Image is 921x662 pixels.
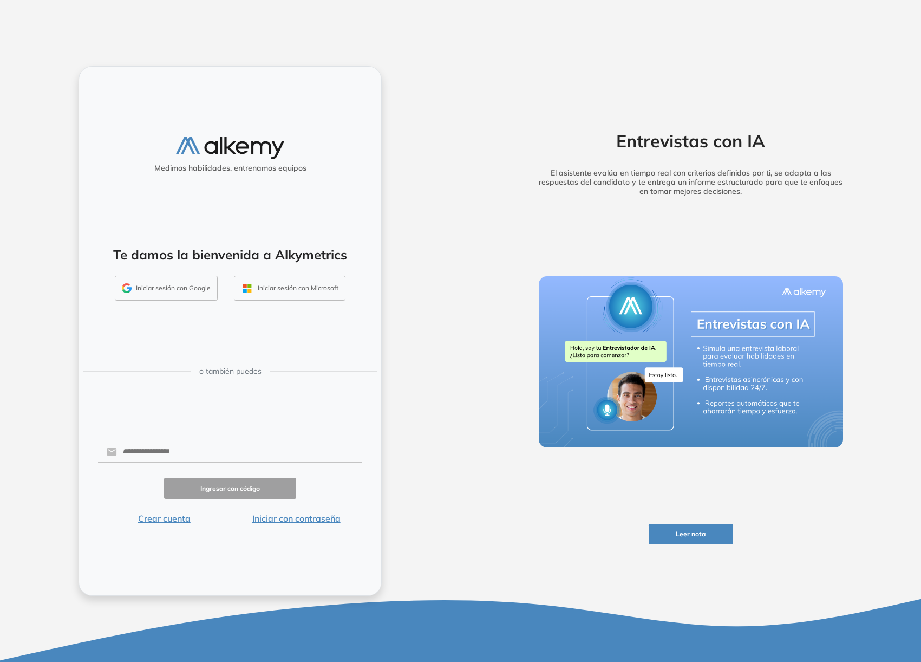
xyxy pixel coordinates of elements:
span: o también puedes [199,366,262,377]
h2: Entrevistas con IA [522,131,860,151]
button: Iniciar con contraseña [230,512,362,525]
img: logo-alkemy [176,137,284,159]
img: OUTLOOK_ICON [241,282,253,295]
button: Crear cuenta [98,512,230,525]
iframe: Chat Widget [726,536,921,662]
button: Leer nota [649,524,733,545]
h5: El asistente evalúa en tiempo real con criterios definidos por ti, se adapta a las respuestas del... [522,168,860,196]
div: Widget de chat [726,536,921,662]
img: img-more-info [539,276,843,447]
h5: Medimos habilidades, entrenamos equipos [83,164,377,173]
button: Ingresar con código [164,478,296,499]
button: Iniciar sesión con Google [115,276,218,301]
h4: Te damos la bienvenida a Alkymetrics [93,247,367,263]
button: Iniciar sesión con Microsoft [234,276,345,301]
img: GMAIL_ICON [122,283,132,293]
